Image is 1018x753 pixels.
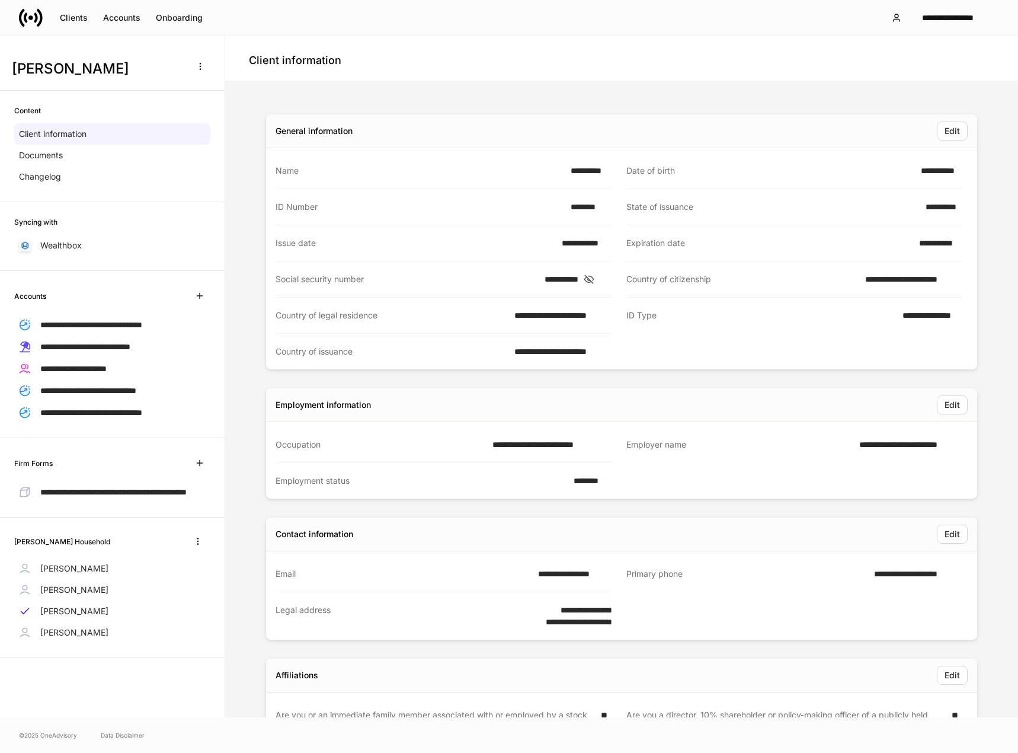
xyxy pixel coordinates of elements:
button: Accounts [95,8,148,27]
div: Affiliations [276,669,318,681]
div: Email [276,568,531,580]
button: Edit [937,525,968,544]
h6: Accounts [14,291,46,302]
div: Accounts [103,14,140,22]
button: Onboarding [148,8,210,27]
a: [PERSON_NAME] [14,558,210,579]
p: Wealthbox [40,240,82,251]
h6: Content [14,105,41,116]
p: [PERSON_NAME] [40,563,108,575]
a: Wealthbox [14,235,210,256]
div: Edit [945,671,960,679]
div: Expiration date [626,237,912,249]
div: Employment status [276,475,566,487]
button: Edit [937,666,968,685]
a: Client information [14,123,210,145]
h6: Firm Forms [14,458,53,469]
h6: [PERSON_NAME] Household [14,536,110,547]
a: [PERSON_NAME] [14,622,210,643]
div: Issue date [276,237,555,249]
div: Date of birth [626,165,914,177]
div: Country of issuance [276,346,507,358]
div: Edit [945,401,960,409]
div: Primary phone [626,568,867,580]
a: Documents [14,145,210,166]
span: © 2025 OneAdvisory [19,730,77,740]
div: Country of legal residence [276,310,507,321]
h4: Client information [249,53,341,68]
button: Edit [937,395,968,414]
button: Edit [937,122,968,141]
p: Client information [19,128,87,140]
p: Changelog [19,171,61,183]
div: ID Type [626,310,895,322]
div: Onboarding [156,14,203,22]
div: Contact information [276,528,353,540]
div: Edit [945,127,960,135]
button: Clients [52,8,95,27]
div: Legal address [276,604,508,628]
p: Documents [19,149,63,161]
div: Name [276,165,564,177]
div: Are you or an immediate family member associated with or employed by a stock exchange, member fir... [276,709,594,745]
div: Edit [945,530,960,538]
p: [PERSON_NAME] [40,605,108,617]
h6: Syncing with [14,216,57,228]
h3: [PERSON_NAME] [12,59,183,78]
div: Employment information [276,399,371,411]
div: Occupation [276,439,485,451]
div: Employer name [626,439,852,451]
p: [PERSON_NAME] [40,627,108,639]
a: [PERSON_NAME] [14,579,210,601]
a: [PERSON_NAME] [14,601,210,622]
p: [PERSON_NAME] [40,584,108,596]
div: Are you a director, 10% shareholder or policy-making officer of a publicly held company? [626,709,945,745]
a: Data Disclaimer [101,730,145,740]
div: General information [276,125,353,137]
div: Clients [60,14,88,22]
div: Country of citizenship [626,273,858,285]
div: Social security number [276,273,537,285]
div: State of issuance [626,201,918,213]
div: ID Number [276,201,564,213]
a: Changelog [14,166,210,187]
